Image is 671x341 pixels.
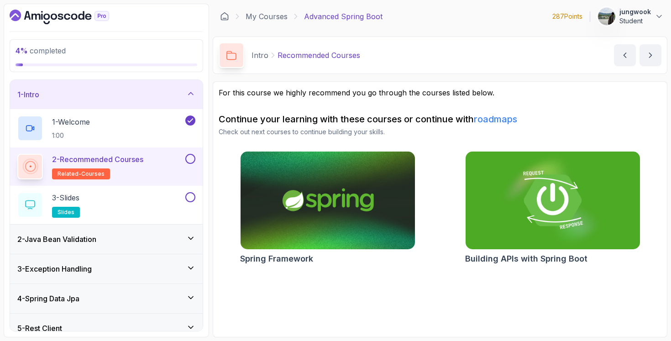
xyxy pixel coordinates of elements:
h3: 1 - Intro [17,89,39,100]
button: previous content [614,44,636,66]
p: 2 - Recommended Courses [52,154,143,165]
button: next content [640,44,661,66]
span: related-courses [58,170,105,178]
p: 287 Points [552,12,582,21]
p: 3 - Slides [52,192,79,203]
a: Dashboard [220,12,229,21]
span: 4 % [16,46,28,55]
img: Spring Framework card [241,152,415,249]
button: 2-Recommended Coursesrelated-courses [17,154,195,179]
p: 1 - Welcome [52,116,90,127]
p: jungwook [619,7,651,16]
a: roadmaps [474,114,517,125]
button: 1-Welcome1:00 [17,115,195,141]
button: 3-Slidesslides [17,192,195,218]
a: Spring Framework cardSpring Framework [240,151,415,265]
a: Building APIs with Spring Boot cardBuilding APIs with Spring Boot [465,151,640,265]
h2: Spring Framework [240,252,313,265]
button: 1-Intro [10,80,203,109]
a: Dashboard [10,10,130,24]
p: Advanced Spring Boot [304,11,383,22]
p: Recommended Courses [278,50,360,61]
h2: Building APIs with Spring Boot [465,252,587,265]
h2: Continue your learning with these courses or continue with [219,113,661,126]
img: user profile image [598,8,615,25]
iframe: chat widget [633,304,662,332]
button: 4-Spring Data Jpa [10,284,203,313]
h3: 5 - Rest Client [17,323,62,334]
p: 1:00 [52,131,90,140]
img: Building APIs with Spring Boot card [466,152,640,249]
p: Intro [252,50,268,61]
p: Student [619,16,651,26]
button: 2-Java Bean Validation [10,225,203,254]
a: My Courses [246,11,288,22]
span: completed [16,46,66,55]
button: 3-Exception Handling [10,254,203,283]
span: slides [58,209,74,216]
h3: 4 - Spring Data Jpa [17,293,79,304]
p: Check out next courses to continue building your skills. [219,127,661,136]
h3: 2 - Java Bean Validation [17,234,96,245]
button: user profile imagejungwookStudent [598,7,664,26]
h3: 3 - Exception Handling [17,263,92,274]
p: For this course we highly recommend you go through the courses listed below. [219,87,661,98]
